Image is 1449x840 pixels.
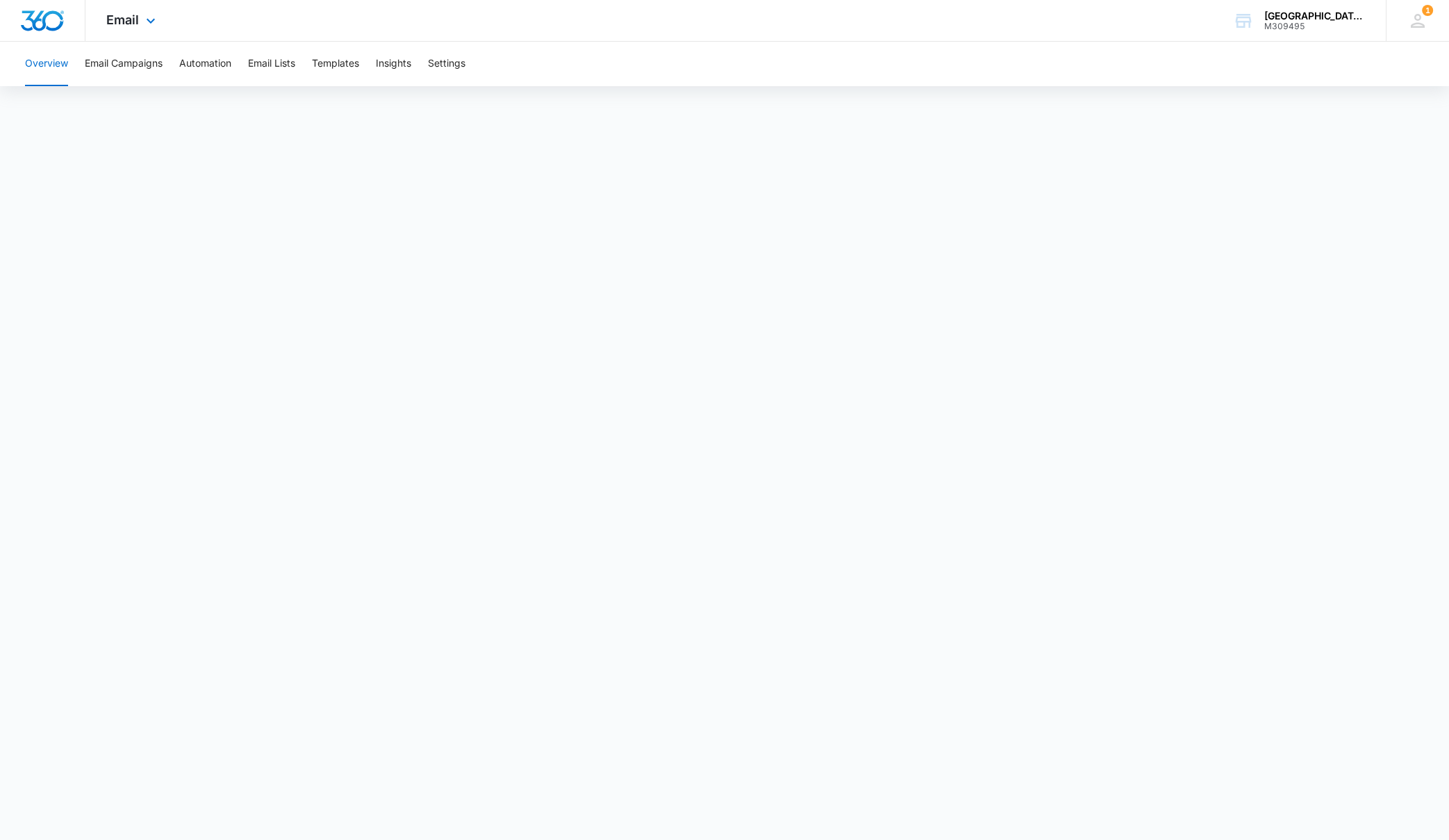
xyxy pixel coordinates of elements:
[1264,10,1366,22] div: account name
[106,13,139,27] span: Email
[85,42,163,86] button: Email Campaigns
[1422,5,1433,16] span: 1
[1422,5,1433,16] div: notifications count
[25,42,68,86] button: Overview
[376,42,411,86] button: Insights
[248,42,295,86] button: Email Lists
[428,42,465,86] button: Settings
[179,42,231,86] button: Automation
[312,42,359,86] button: Templates
[1264,22,1366,31] div: account id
